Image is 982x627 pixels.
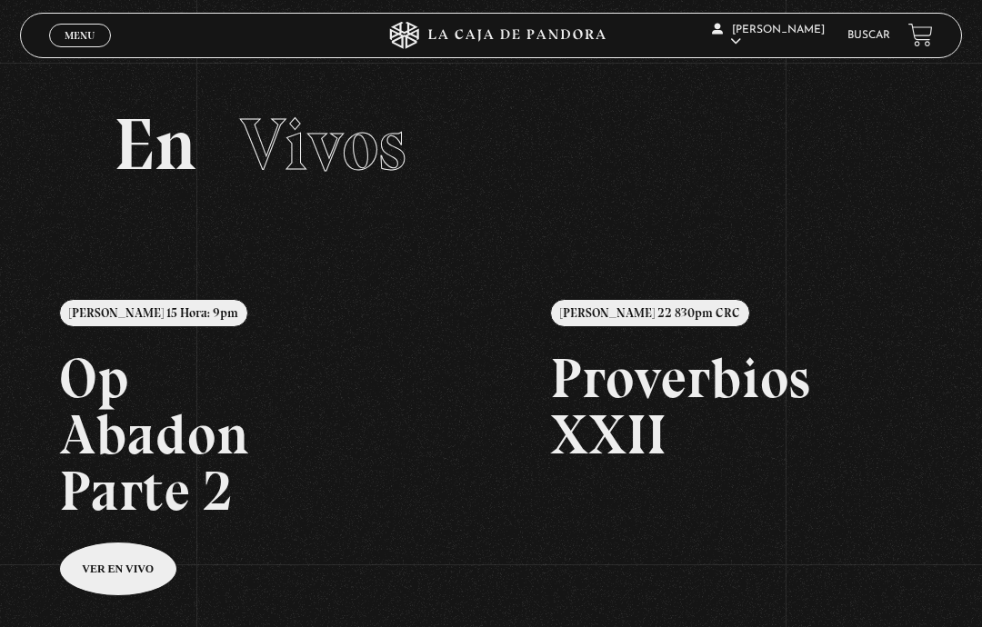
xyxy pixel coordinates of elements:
[114,108,867,181] h2: En
[240,101,406,188] span: Vivos
[847,30,890,41] a: Buscar
[908,23,933,47] a: View your shopping cart
[712,25,825,47] span: [PERSON_NAME]
[59,45,102,58] span: Cerrar
[65,30,95,41] span: Menu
